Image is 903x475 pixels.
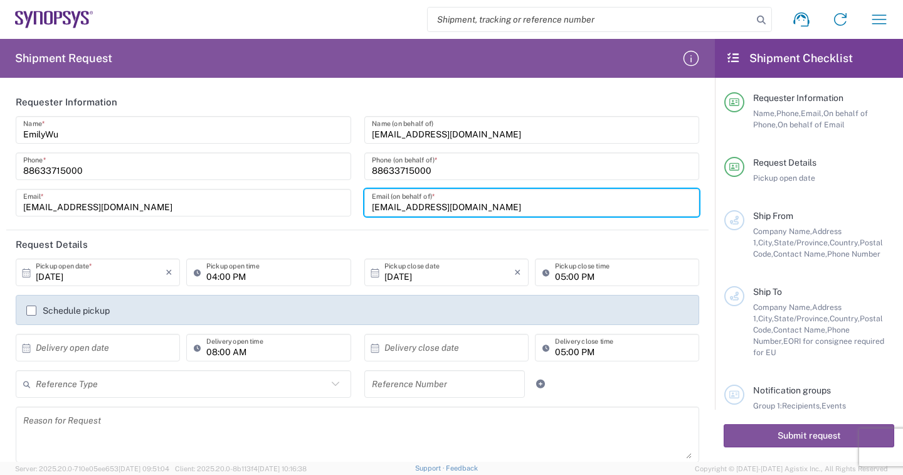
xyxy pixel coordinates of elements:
[753,336,884,357] span: EORI for consignee required for EU
[15,51,112,66] h2: Shipment Request
[119,465,169,472] span: [DATE] 09:51:04
[753,287,782,297] span: Ship To
[753,173,815,183] span: Pickup open date
[753,401,782,410] span: Group 1:
[514,262,521,282] i: ×
[753,211,793,221] span: Ship From
[753,227,812,236] span: Company Name,
[532,375,549,393] a: Add Reference
[774,314,830,323] span: State/Province,
[830,238,860,247] span: Country,
[753,385,831,395] span: Notification groups
[821,401,846,410] span: Events
[446,464,478,472] a: Feedback
[774,238,830,247] span: State/Province,
[724,424,894,447] button: Submit request
[726,51,853,66] h2: Shipment Checklist
[827,249,880,259] span: Phone Number
[415,464,446,472] a: Support
[26,306,110,316] label: Schedule pickup
[753,302,812,312] span: Company Name,
[758,314,774,323] span: City,
[175,465,307,472] span: Client: 2025.20.0-8b113f4
[782,401,821,410] span: Recipients,
[773,325,827,334] span: Contact Name,
[758,238,774,247] span: City,
[15,465,169,472] span: Server: 2025.20.0-710e05ee653
[166,262,172,282] i: ×
[778,120,845,129] span: On behalf of Email
[258,465,307,472] span: [DATE] 10:16:38
[773,249,827,259] span: Contact Name,
[16,96,117,109] h2: Requester Information
[16,238,88,251] h2: Request Details
[776,109,801,118] span: Phone,
[753,157,816,168] span: Request Details
[801,109,823,118] span: Email,
[428,8,752,31] input: Shipment, tracking or reference number
[753,93,843,103] span: Requester Information
[695,463,888,474] span: Copyright © [DATE]-[DATE] Agistix Inc., All Rights Reserved
[753,109,776,118] span: Name,
[830,314,860,323] span: Country,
